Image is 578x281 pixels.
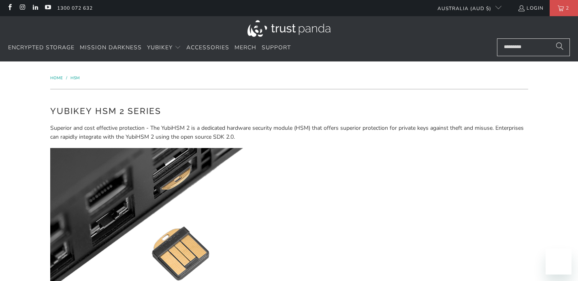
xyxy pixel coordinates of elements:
iframe: Button to launch messaging window [546,249,572,275]
a: Trust Panda Australia on Instagram [19,5,26,11]
span: Encrypted Storage [8,44,75,51]
a: Mission Darkness [80,38,142,57]
a: Merch [235,38,256,57]
a: 1300 072 632 [57,4,93,13]
span: Merch [235,44,256,51]
a: Trust Panda Australia on LinkedIn [32,5,38,11]
span: YubiKey [147,44,173,51]
summary: YubiKey [147,38,181,57]
nav: Translation missing: en.navigation.header.main_nav [8,38,291,57]
img: Trust Panda Australia [247,20,331,37]
a: Trust Panda Australia on Facebook [6,5,13,11]
a: Home [50,75,64,81]
span: Home [50,75,63,81]
a: Trust Panda Australia on YouTube [44,5,51,11]
span: Mission Darkness [80,44,142,51]
button: Search [550,38,570,56]
span: / [66,75,67,81]
p: Superior and cost effective protection - The YubiHSM 2 is a dedicated hardware security module (H... [50,124,528,142]
a: Support [262,38,291,57]
a: Login [518,4,544,13]
input: Search... [497,38,570,56]
span: Accessories [186,44,229,51]
a: Accessories [186,38,229,57]
a: HSM [70,75,80,81]
h2: YubiKey HSM 2 Series [50,105,528,118]
a: Encrypted Storage [8,38,75,57]
span: Support [262,44,291,51]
